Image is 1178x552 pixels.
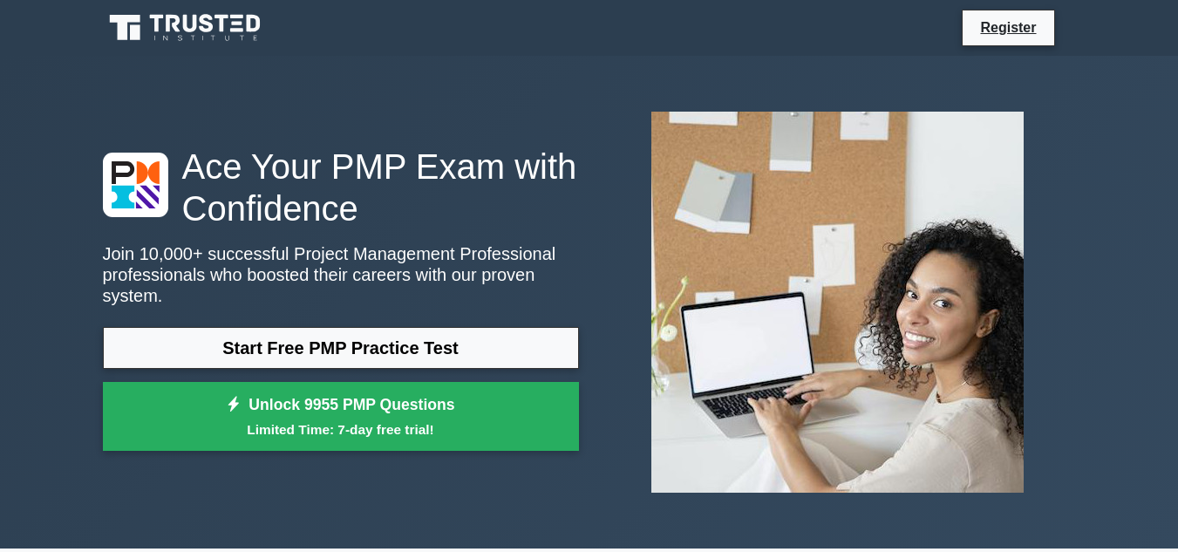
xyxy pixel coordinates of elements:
[103,327,579,369] a: Start Free PMP Practice Test
[103,243,579,306] p: Join 10,000+ successful Project Management Professional professionals who boosted their careers w...
[103,146,579,229] h1: Ace Your PMP Exam with Confidence
[103,382,579,452] a: Unlock 9955 PMP QuestionsLimited Time: 7-day free trial!
[970,17,1046,38] a: Register
[125,419,557,440] small: Limited Time: 7-day free trial!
